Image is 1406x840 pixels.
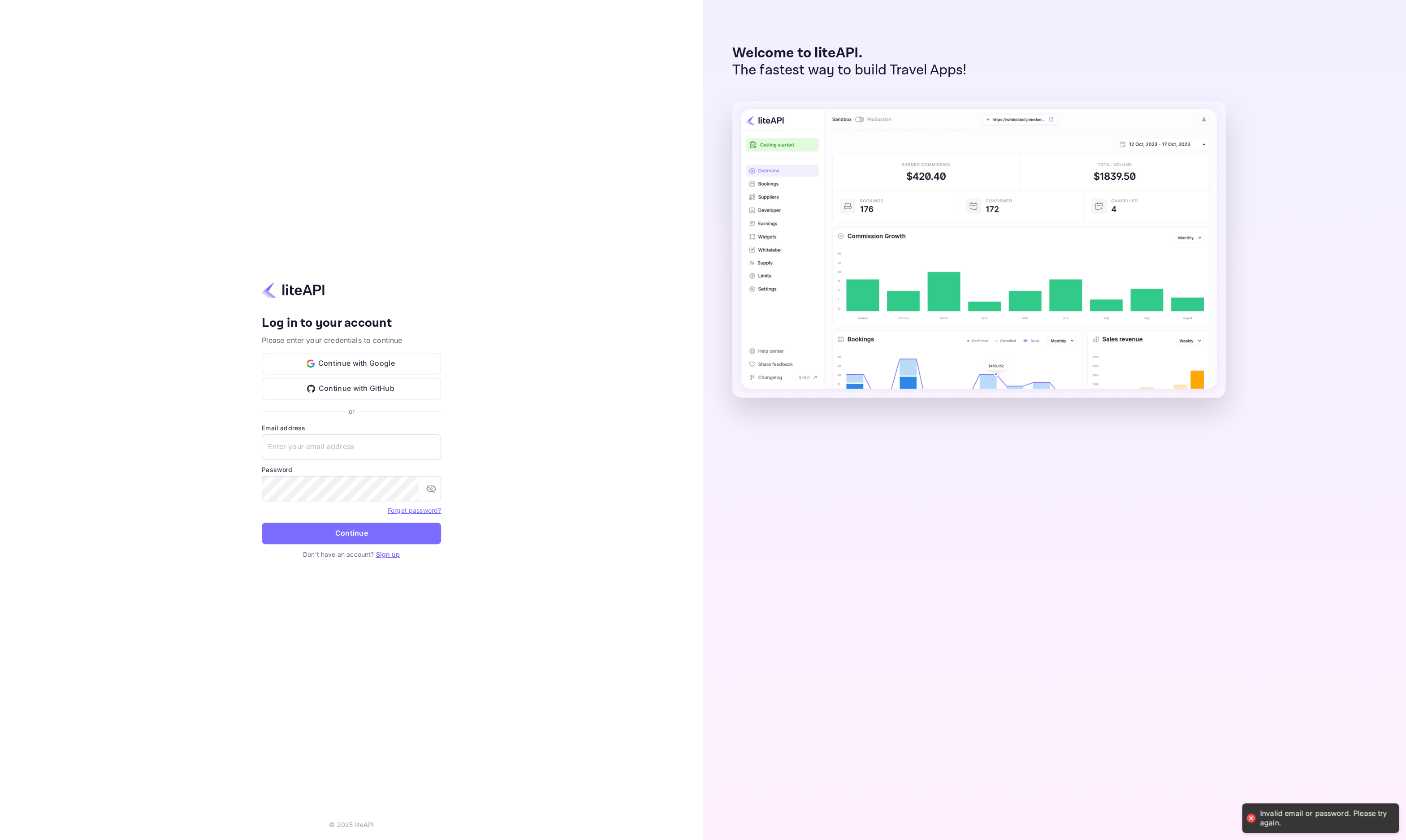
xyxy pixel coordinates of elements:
button: toggle password visibility [422,480,440,498]
p: Don't have an account? [262,550,441,559]
p: The fastest way to build Travel Apps! [732,62,967,79]
p: or [349,407,355,416]
label: Email address [262,423,441,433]
a: Forget password? [388,506,441,515]
h4: Log in to your account [262,316,441,331]
img: liteAPI Dashboard Preview [732,101,1225,398]
button: Continue [262,523,441,544]
a: Sign up [376,550,400,558]
label: Password [262,465,441,474]
p: Please enter your credentials to continue [262,335,441,346]
p: Welcome to liteAPI. [732,45,967,62]
input: Enter your email address [262,434,441,459]
a: Forget password? [388,507,441,514]
img: liteapi [262,281,324,299]
div: Invalid email or password. Please try again. [1260,809,1390,827]
button: Continue with Google [262,353,441,374]
p: © 2025 liteAPI [329,820,374,829]
button: Continue with GitHub [262,378,441,399]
